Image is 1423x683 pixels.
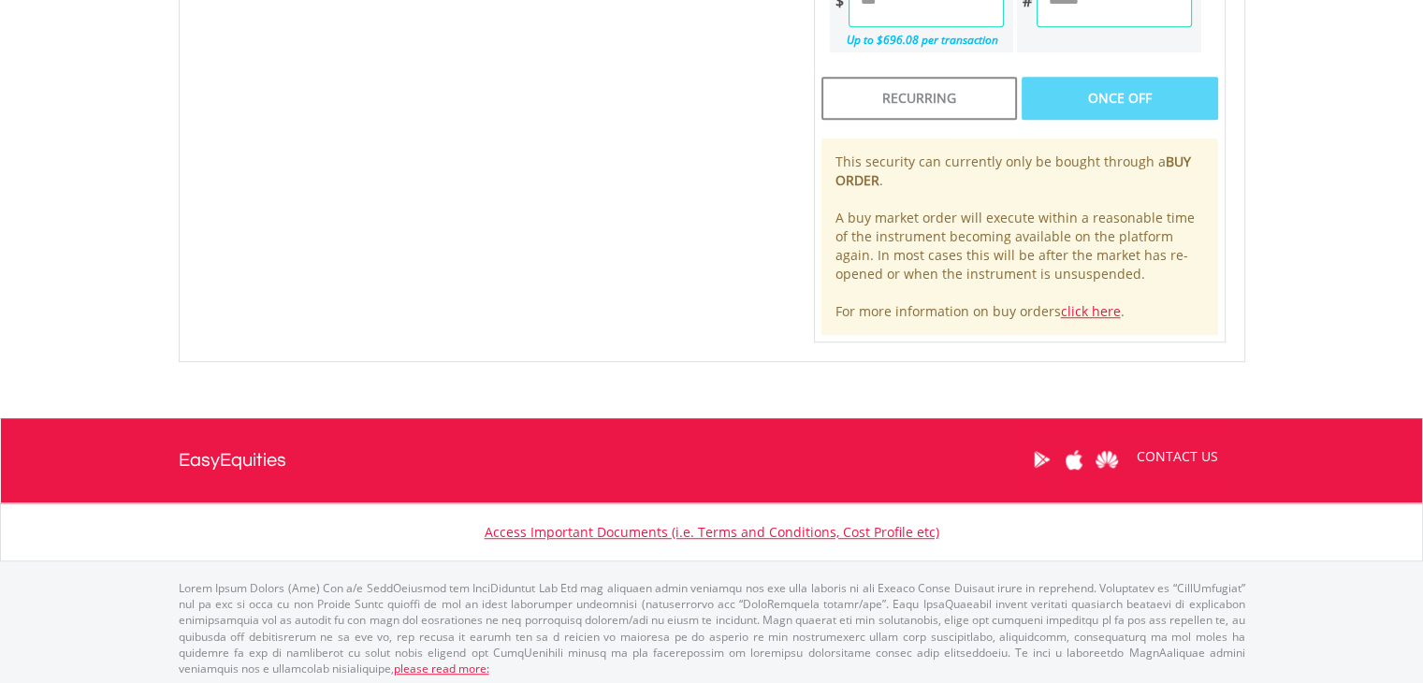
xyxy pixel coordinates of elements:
a: EasyEquities [179,418,286,502]
a: click here [1061,302,1121,320]
a: CONTACT US [1124,430,1231,483]
p: Lorem Ipsum Dolors (Ame) Con a/e SeddOeiusmod tem InciDiduntut Lab Etd mag aliquaen admin veniamq... [179,580,1245,676]
div: Once Off [1022,77,1217,120]
b: BUY ORDER [835,153,1191,189]
a: please read more: [394,661,489,676]
a: Access Important Documents (i.e. Terms and Conditions, Cost Profile etc) [485,523,939,541]
div: This security can currently only be bought through a . A buy market order will execute within a r... [821,138,1218,335]
a: Google Play [1025,430,1058,488]
div: Recurring [821,77,1017,120]
a: Apple [1058,430,1091,488]
a: Huawei [1091,430,1124,488]
div: Up to $696.08 per transaction [830,27,1005,52]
